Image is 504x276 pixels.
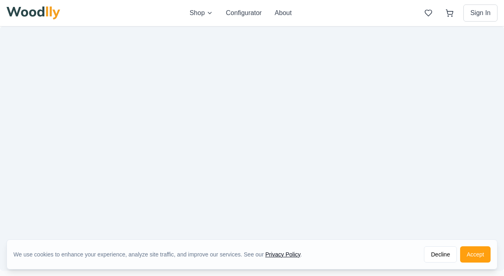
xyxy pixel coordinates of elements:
button: Sign In [463,4,497,22]
div: We use cookies to enhance your experience, analyze site traffic, and improve our services. See our . [13,250,308,258]
button: About [275,8,292,18]
button: Decline [424,246,457,263]
button: Shop [189,8,213,18]
button: Accept [460,246,491,263]
img: Woodlly [7,7,60,20]
button: Configurator [226,8,262,18]
a: Privacy Policy [265,251,300,258]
